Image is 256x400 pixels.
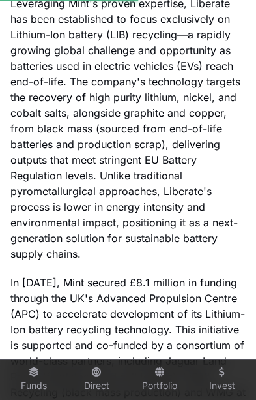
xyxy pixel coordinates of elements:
iframe: Chat Widget [191,337,256,400]
a: Direct [70,362,122,397]
a: Funds [8,362,60,397]
a: Portfolio [134,362,186,397]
